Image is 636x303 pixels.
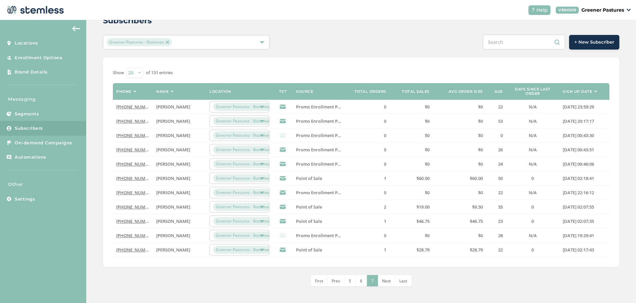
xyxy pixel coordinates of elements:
[425,190,430,196] span: $0
[436,233,483,238] label: $0
[156,176,203,181] label: Melinda Kilpatrick
[116,204,150,210] label: (206) 795-0505
[470,175,483,181] span: $60.00
[393,104,430,110] label: $0
[156,161,203,167] label: Liam Heaney
[116,190,155,196] a: [PHONE_NUMBER]
[296,133,343,138] label: Promo Enrollment Page
[156,190,203,196] label: Aiden Waller
[436,176,483,181] label: $60.00
[116,247,155,253] a: [PHONE_NUMBER]
[489,247,503,253] label: 22
[296,89,313,94] label: Source
[213,103,274,111] span: Greener Pastures - Bozeman
[296,175,322,181] span: Point of Sale
[509,133,556,138] label: N/A
[296,147,343,153] label: Promo Enrollment Page
[563,118,594,124] span: [DATE] 20:17:17
[574,39,614,46] span: + New Subscriber
[478,190,483,196] span: $0
[563,161,594,167] span: [DATE] 00:46:06
[350,161,386,167] label: 0
[384,147,386,153] span: 0
[116,175,155,181] a: [PHONE_NUMBER]
[498,161,503,167] span: 24
[563,190,606,196] label: 2025-09-10 22:16:12
[436,133,483,138] label: $0
[509,219,556,224] label: 0
[425,147,430,153] span: $0
[213,117,274,125] span: Greener Pastures - Bozeman
[116,176,150,181] label: (303) 913-7268
[529,132,537,138] span: N/A
[213,131,274,139] span: Greener Pastures - Bozeman
[209,89,231,94] label: Location
[360,278,362,284] span: 6
[349,278,351,284] span: 5
[563,204,606,210] label: 2025-09-17 02:07:55
[166,41,169,44] img: icon-close-accent-8a337256.svg
[116,89,131,94] label: Phone
[436,118,483,124] label: $0
[417,247,430,253] span: $28.79
[296,118,345,124] span: Promo Enrollment Page
[563,247,594,253] span: [DATE] 02:17:43
[279,89,287,94] label: TXT
[156,161,190,167] span: [PERSON_NAME]
[529,118,537,124] span: N/A
[489,204,503,210] label: 35
[350,219,386,224] label: 1
[350,118,386,124] label: 0
[581,7,624,14] p: Greener Pastures
[15,55,62,61] span: Enrollment Options
[436,147,483,153] label: $0
[213,146,274,154] span: Greener Pastures - Bozeman
[478,161,483,167] span: $0
[509,247,556,253] label: 0
[116,133,150,138] label: (406) 224-2317
[563,147,606,153] label: 2025-09-09 00:43:51
[509,87,556,96] label: Days since last order
[603,271,636,303] iframe: Chat Widget
[296,176,343,181] label: Point of Sale
[296,190,345,196] span: Promo Enrollment Page
[489,219,503,224] label: 23
[563,104,606,110] label: 2025-09-05 23:59:29
[116,132,155,138] a: [PHONE_NUMBER]
[531,218,534,224] span: 0
[563,176,606,181] label: 2025-09-10 02:18:41
[384,218,386,224] span: 1
[500,132,503,138] span: 0
[393,233,430,238] label: $0
[509,190,556,196] label: N/A
[384,247,386,253] span: 1
[116,233,150,238] label: (209) 694-9837
[509,176,556,181] label: 0
[213,174,274,182] span: Greener Pastures - Bozeman
[156,219,203,224] label: Adrien Regelbrugge
[315,278,323,284] span: First
[472,204,483,210] span: $9.50
[498,175,503,181] span: 50
[384,104,386,110] span: 0
[156,133,203,138] label: Jack Preedy
[478,118,483,124] span: $0
[296,190,343,196] label: Promo Enrollment Page
[425,161,430,167] span: $0
[436,104,483,110] label: $0
[296,161,345,167] span: Promo Enrollment Page
[563,204,594,210] span: [DATE] 02:07:55
[436,161,483,167] label: $0
[470,247,483,253] span: $28.79
[116,147,155,153] a: [PHONE_NUMBER]
[563,133,606,138] label: 2025-09-09 00:43:30
[531,8,535,12] img: icon-help-white-03924b79.svg
[296,132,345,138] span: Promo Enrollment Page
[384,190,386,196] span: 0
[384,161,386,167] span: 0
[15,69,48,76] span: Brand Details
[509,233,556,238] label: N/A
[213,203,274,211] span: Greener Pastures - Bozeman
[156,89,168,94] label: Name
[350,233,386,238] label: 0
